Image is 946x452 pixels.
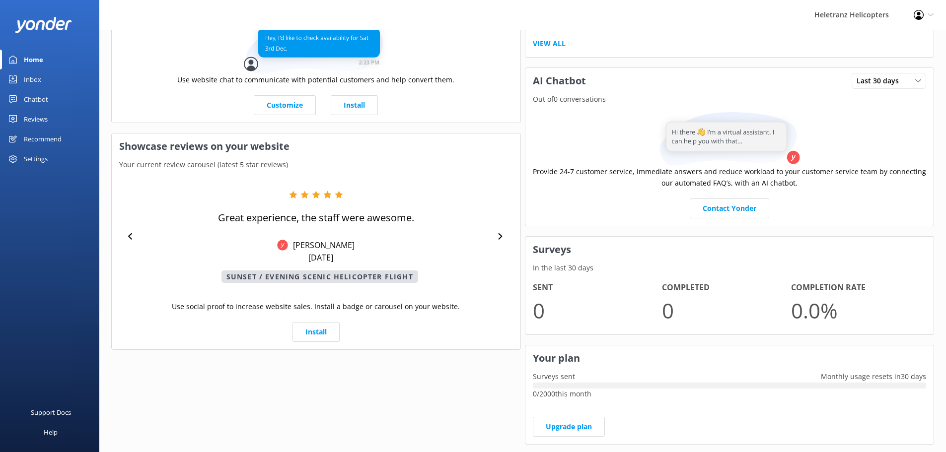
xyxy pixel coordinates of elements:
a: Customize [254,95,316,115]
h3: Showcase reviews on your website [112,133,520,159]
div: Settings [24,149,48,169]
p: Great experience, the staff were awesome. [218,211,414,225]
img: assistant... [657,112,801,166]
p: [PERSON_NAME] [288,240,355,251]
img: yonder-white-logo.png [15,17,72,33]
div: Support Docs [31,402,71,422]
p: Your current review carousel (latest 5 star reviews) [112,159,520,170]
p: Provide 24-7 customer service, immediate answers and reduce workload to your customer service tea... [533,166,927,189]
p: In the last 30 days [525,262,934,273]
div: Help [44,422,58,442]
h4: Sent [533,281,662,294]
p: Out of 0 conversations [525,94,934,105]
span: Last 30 days [857,75,905,86]
div: Recommend [24,129,62,149]
a: Install [331,95,378,115]
p: Sunset / Evening Scenic Helicopter Flight [221,270,418,283]
a: Contact Yonder [690,198,769,218]
p: 0 [662,294,791,327]
h3: AI Chatbot [525,68,593,94]
p: Surveys sent [525,371,582,382]
p: 0 / 2000 this month [533,388,927,399]
img: conversation... [244,20,388,74]
p: 0 [533,294,662,327]
div: Home [24,50,43,69]
h3: Surveys [525,237,934,262]
h3: Your plan [525,345,934,371]
img: Yonder [277,240,288,251]
div: Inbox [24,69,41,89]
div: Reviews [24,109,48,129]
p: [DATE] [308,252,333,263]
a: Install [292,322,340,342]
a: View All [533,38,566,49]
p: Use social proof to increase website sales. Install a badge or carousel on your website. [172,301,460,312]
p: Monthly usage resets in 30 days [813,371,934,382]
a: Upgrade plan [533,417,605,437]
h4: Completed [662,281,791,294]
p: 0.0 % [791,294,920,327]
h4: Completion Rate [791,281,920,294]
p: Use website chat to communicate with potential customers and help convert them. [177,74,454,85]
div: Chatbot [24,89,48,109]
